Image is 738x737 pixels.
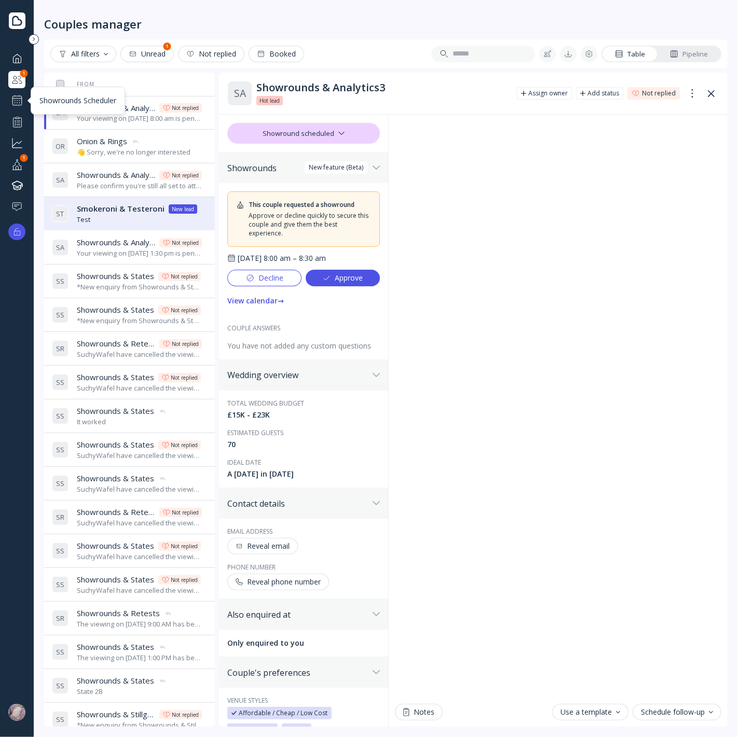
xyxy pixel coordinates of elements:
div: Affordable / Cheap / Low Cost [239,709,327,717]
div: Venue styles [227,696,380,705]
div: Showrounds & Analytics3 [256,81,509,94]
div: Showrounds Scheduler [8,92,25,109]
div: S S [52,475,69,492]
span: Showrounds & States [77,304,154,315]
span: Showrounds & Retests [77,608,160,619]
div: *New enquiry from Showrounds & States:* Hi there, We’re very interested in your venue for our spe... [77,282,202,292]
div: S R [52,610,69,627]
div: Table [615,49,645,59]
div: 1 [20,154,28,162]
div: Your viewing on [DATE] 8:00 am is pending confirmation. The venue will approve or decline shortly... [77,114,202,123]
div: Couple's preferences [227,668,368,678]
div: Also enquired at [227,609,368,620]
div: S S [52,273,69,289]
button: Reveal phone number [227,574,329,590]
button: Booked [249,46,304,62]
div: Schedule follow-up [641,708,713,716]
div: It worked [77,417,167,427]
div: Not replied [171,441,198,449]
button: Not replied [178,46,244,62]
div: S A [52,172,69,188]
div: Pipeline [670,49,708,59]
span: Showrounds & Analytics1 [77,237,155,248]
div: Not replied [172,171,199,179]
span: Showrounds & States [77,574,154,585]
div: [DATE] 8:00 am – 8:30 am [238,253,326,263]
div: Showround scheduled [227,123,380,144]
div: Your viewing on [DATE] 1:30 pm is pending confirmation. The venue will approve or decline shortly... [77,248,202,258]
div: Great Views [239,726,274,734]
div: Not replied [172,239,199,247]
div: Not replied [171,373,198,382]
a: Performance [8,113,25,130]
div: S S [52,711,69,728]
button: All filters [50,46,116,62]
span: Showrounds & States [77,406,154,416]
div: *New enquiry from Showrounds & States:* Hi there! We were hoping to use the Bridebook calendar to... [77,316,202,326]
div: Couples manager [44,17,142,31]
iframe: Chat [395,115,721,698]
span: Showrounds & Stillgoing [77,709,155,720]
span: Showrounds & States [77,540,154,551]
span: Showrounds & States [77,473,154,484]
div: Contact details [227,498,368,509]
button: Approve [306,270,380,286]
div: Barn [293,726,307,734]
span: Showrounds & Retests99 [77,338,155,349]
button: Use a template [552,704,628,720]
span: Hot lead [259,96,280,105]
div: SuchyWafel have cancelled the viewing scheduled for [DATE] 11:30 AM [77,383,202,393]
a: Couples manager1 [8,71,25,88]
div: Not replied [171,272,198,281]
div: S T [52,205,69,222]
div: S S [52,441,69,458]
span: Showrounds & Retests [77,507,155,518]
a: Help & support [8,198,25,215]
div: New lead [172,205,194,213]
div: SuchyWafel have cancelled the viewing scheduled for [DATE] 11:00 AM [77,484,202,494]
div: Add status [587,89,619,98]
div: Reveal email [236,542,290,550]
div: Total wedding budget [227,399,380,408]
div: SuchyWafel have cancelled the viewing scheduled for [DATE] 11:30 AM [77,552,202,562]
div: S A [227,81,252,106]
div: Reveal phone number [236,578,321,586]
div: Not replied [172,340,199,348]
div: Not replied [172,104,199,112]
div: 👋 Sorry, we're no longer interested [77,147,190,157]
div: Your profile [8,156,25,173]
div: S R [52,340,69,357]
div: Test [77,215,197,225]
div: S S [52,374,69,391]
span: Showrounds & Analytics [77,170,155,180]
div: *New enquiry from Showrounds & Stillgoing:* Hi there! We were hoping to use the Bridebook calenda... [77,720,202,730]
div: Unread [129,50,166,58]
span: Showrounds & States [77,271,154,282]
div: Phone number [227,563,380,572]
div: 70 [227,439,380,450]
div: Estimated guests [227,428,380,437]
div: This couple requested a showround [249,200,354,209]
div: S S [52,408,69,424]
div: Not replied [171,542,198,550]
a: Knowledge hub [8,177,25,194]
div: Showrounds [227,163,368,173]
button: Schedule follow-up [633,704,721,720]
div: Approve or decline quickly to secure this couple and give them the best experience. [249,211,371,238]
div: Not replied [171,576,198,584]
button: Reveal email [227,538,298,554]
div: Couples manager [8,71,25,88]
div: S S [52,543,69,559]
div: The viewing on [DATE] 9:00 AM has been successfully created by SuchyWafel. [77,619,202,629]
div: Booked [257,50,296,58]
span: Onion & Rings [77,136,127,147]
div: Only enquired to you [227,638,380,648]
div: Not replied [642,89,676,98]
div: S R [52,509,69,525]
div: Approve [322,274,363,282]
div: S S [52,307,69,323]
div: SuchyWafel have cancelled the viewing scheduled for [DATE] 11:00 AM [77,586,202,595]
div: Email address [227,527,380,536]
